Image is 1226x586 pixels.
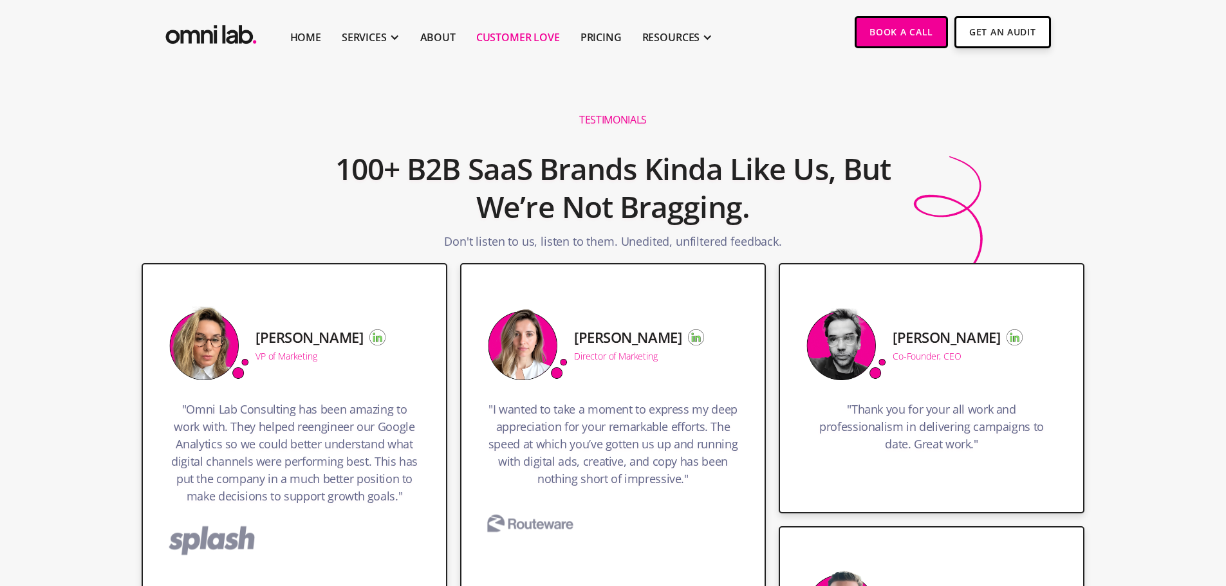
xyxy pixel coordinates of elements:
h5: [PERSON_NAME] [893,329,1000,345]
h1: Testimonials [579,113,647,127]
p: Don't listen to us, listen to them. Unedited, unfiltered feedback. [444,233,781,257]
img: Omni Lab: B2B SaaS Demand Generation Agency [163,16,259,48]
a: Home [290,30,321,45]
div: SERVICES [342,30,387,45]
a: Pricing [580,30,622,45]
h5: [PERSON_NAME] [574,329,682,345]
h3: "Omni Lab Consulting has been amazing to work with. They helped reengineer our Google Analytics s... [169,401,420,511]
div: VP of Marketing [255,352,317,361]
div: Co-Founder, CEO [893,352,961,361]
h3: "Thank you for your all work and professionalism in delivering campaigns to date. Great work." [806,401,1057,459]
a: home [163,16,259,48]
h5: [PERSON_NAME] [255,329,363,345]
h2: 100+ B2B SaaS Brands Kinda Like Us, But We’re Not Bragging. [307,143,920,233]
iframe: Chat Widget [994,437,1226,586]
div: Director of Marketing [574,352,658,361]
a: Get An Audit [954,16,1050,48]
div: RESOURCES [642,30,700,45]
a: Customer Love [476,30,560,45]
a: Book a Call [855,16,948,48]
h3: "I wanted to take a moment to express my deep appreciation for your remarkable efforts. The speed... [487,401,739,494]
a: About [420,30,456,45]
